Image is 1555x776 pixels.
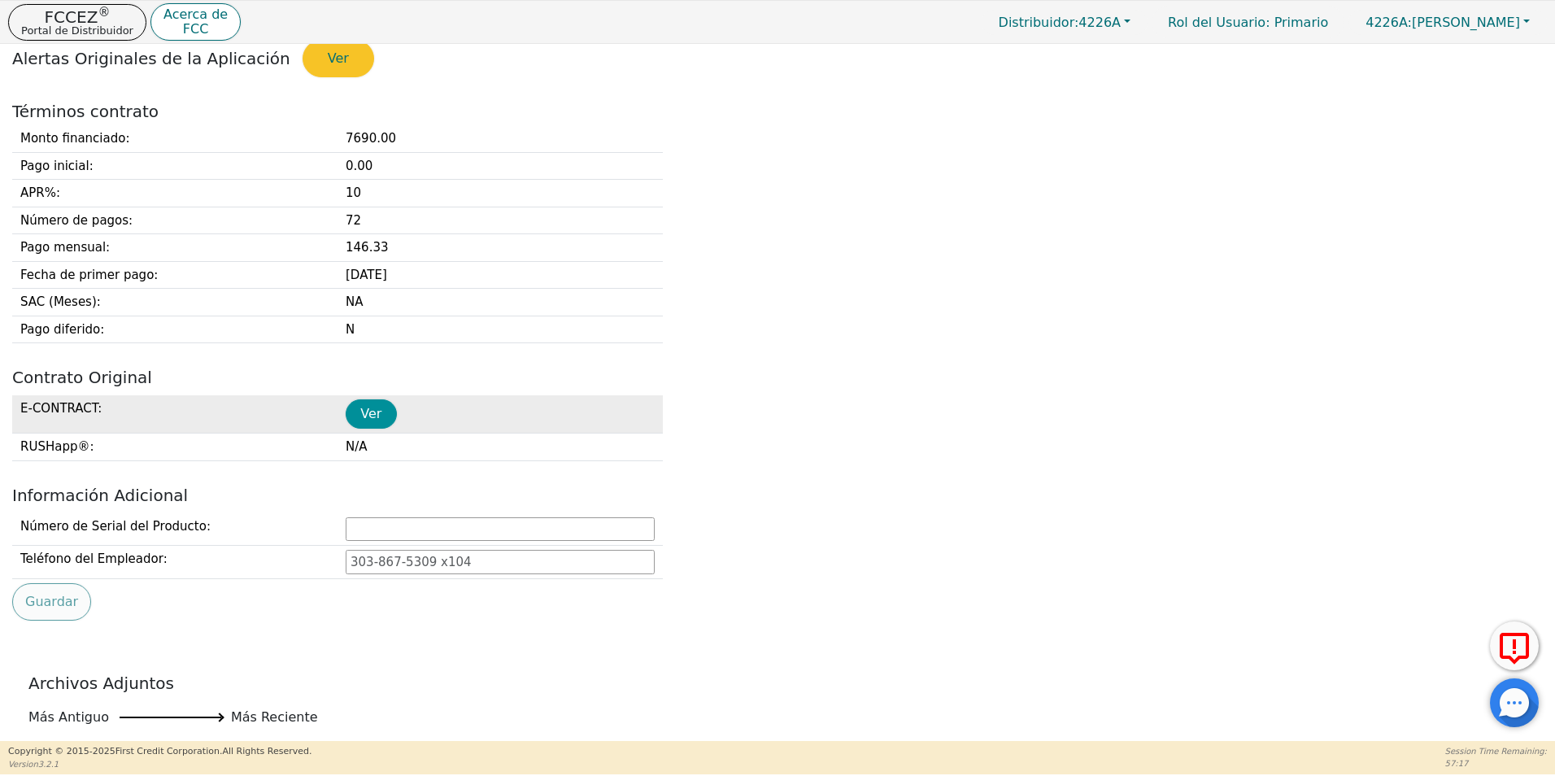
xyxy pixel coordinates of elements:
[12,368,1543,387] h2: Contrato Original
[12,180,338,207] td: APR% :
[999,15,1079,30] span: Distribuidor:
[98,5,110,20] sup: ®
[1348,10,1547,35] button: 4226A:[PERSON_NAME]
[338,261,663,289] td: [DATE]
[12,513,338,546] td: Número de Serial del Producto:
[1490,621,1539,670] button: Reportar Error a FCC
[12,289,338,316] td: SAC (Meses) :
[338,125,663,152] td: 7690.00
[163,23,228,36] p: FCC
[303,40,374,77] button: Ver
[12,234,338,262] td: Pago mensual :
[8,4,146,41] button: FCCEZ®Portal de Distribuidor
[1152,7,1344,38] p: Primario
[163,8,228,21] p: Acerca de
[28,674,1527,693] h2: Archivos Adjuntos
[1445,745,1547,757] p: Session Time Remaining:
[982,10,1148,35] button: Distribuidor:4226A
[1168,15,1270,30] span: Rol del Usuario :
[12,125,338,152] td: Monto financiado :
[999,15,1121,30] span: 4226A
[12,261,338,289] td: Fecha de primer pago :
[346,399,397,429] button: Ver
[8,758,311,770] p: Version 3.2.1
[1152,7,1344,38] a: Rol del Usuario: Primario
[231,708,318,727] span: Más Reciente
[12,434,338,461] td: RUSHapp® :
[12,395,338,434] td: E-CONTRACT :
[1366,15,1412,30] span: 4226A:
[12,207,338,234] td: Número de pagos :
[12,546,338,579] td: Teléfono del Empleador:
[338,289,663,316] td: NA
[21,9,133,25] p: FCCEZ
[346,550,655,574] input: 303-867-5309 x104
[338,152,663,180] td: 0.00
[338,316,663,343] td: N
[21,25,133,36] p: Portal de Distribuidor
[222,746,311,756] span: All Rights Reserved.
[150,3,241,41] button: Acerca deFCC
[8,745,311,759] p: Copyright © 2015- 2025 First Credit Corporation.
[338,234,663,262] td: 146.33
[338,434,663,461] td: N/A
[12,152,338,180] td: Pago inicial :
[12,316,338,343] td: Pago diferido :
[12,49,290,68] span: Alertas Originales de la Aplicación
[1445,757,1547,769] p: 57:17
[338,180,663,207] td: 10
[1366,15,1520,30] span: [PERSON_NAME]
[12,486,1543,505] h2: Información Adicional
[338,207,663,234] td: 72
[28,708,109,727] span: Más Antiguo
[12,102,1543,121] h2: Términos contrato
